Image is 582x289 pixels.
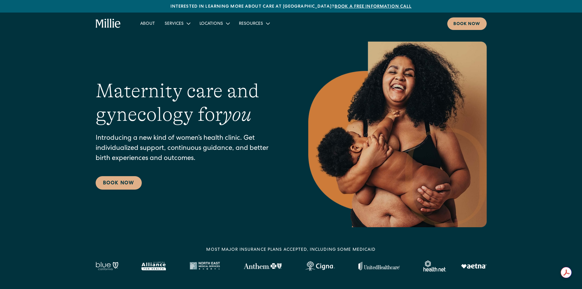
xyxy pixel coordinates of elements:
[165,21,184,27] div: Services
[423,261,446,272] img: Healthnet logo
[96,19,121,28] a: home
[96,134,284,164] p: Introducing a new kind of women’s health clinic. Get individualized support, continuous guidance,...
[141,262,166,270] img: Alameda Alliance logo
[96,79,284,126] h1: Maternity care and gynecology for
[358,262,400,270] img: United Healthcare logo
[239,21,263,27] div: Resources
[135,18,160,28] a: About
[461,264,487,269] img: Aetna logo
[223,103,251,125] em: you
[96,262,118,270] img: Blue California logo
[199,21,223,27] div: Locations
[305,261,335,271] img: Cigna logo
[335,5,412,9] a: Book a free information call
[96,176,142,190] a: Book Now
[160,18,195,28] div: Services
[189,262,220,270] img: North East Medical Services logo
[447,17,487,30] a: Book now
[234,18,274,28] div: Resources
[195,18,234,28] div: Locations
[206,247,375,253] div: MOST MAJOR INSURANCE PLANS ACCEPTED, INCLUDING some MEDICAID
[453,21,481,28] div: Book now
[308,42,487,227] img: Smiling mother with her baby in arms, celebrating body positivity and the nurturing bond of postp...
[243,263,282,269] img: Anthem Logo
